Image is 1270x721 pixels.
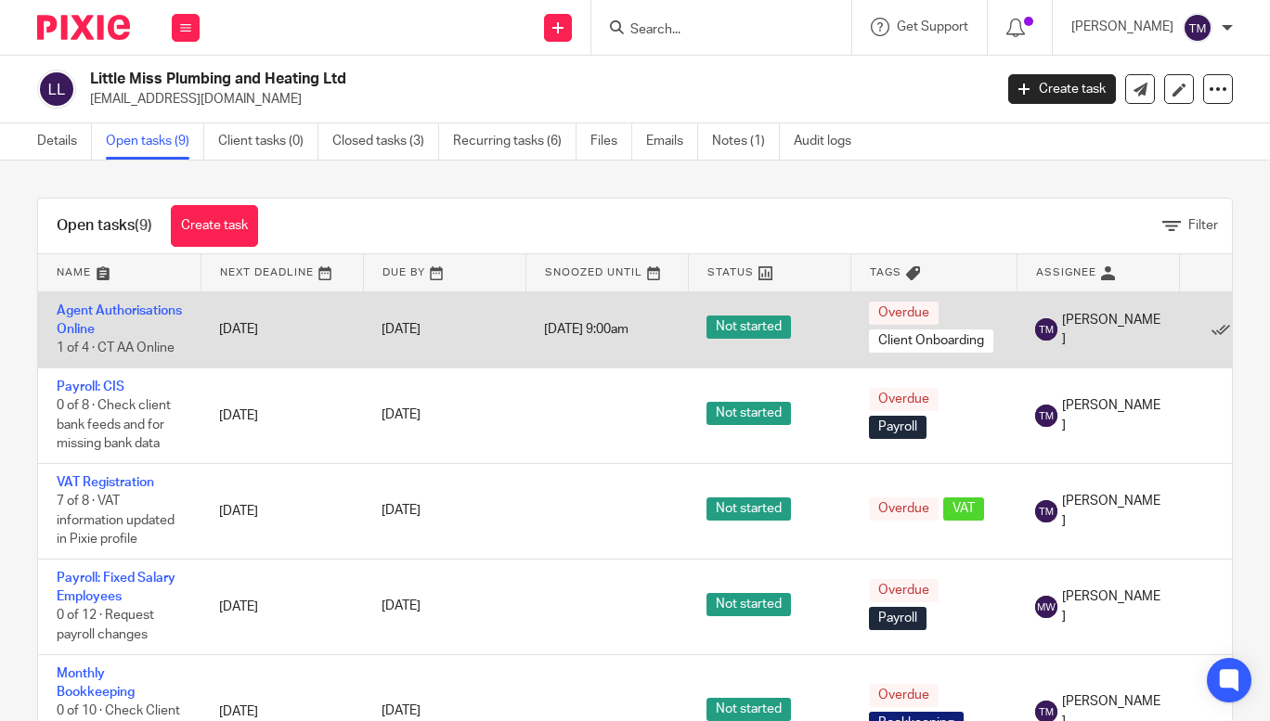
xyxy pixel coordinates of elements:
span: [DATE] [382,409,421,422]
span: Client Onboarding [869,329,993,353]
td: [DATE] [201,291,363,367]
img: Pixie [37,15,130,40]
a: Details [37,123,92,160]
a: Audit logs [794,123,865,160]
span: Overdue [869,497,939,521]
a: Create task [171,205,258,247]
span: Not started [706,497,791,521]
span: (9) [135,218,152,233]
span: [PERSON_NAME] [1062,492,1160,530]
a: Files [590,123,632,160]
img: svg%3E [1035,318,1057,341]
span: [DATE] 9:00am [544,323,629,336]
span: 1 of 4 · CT AA Online [57,341,175,354]
span: Get Support [897,20,968,33]
span: Status [707,267,754,277]
a: Monthly Bookkeeping [57,667,135,699]
span: 7 of 8 · VAT information updated in Pixie profile [57,495,175,546]
span: [PERSON_NAME] [1062,311,1160,349]
a: Create task [1008,74,1116,104]
span: Overdue [869,302,939,325]
a: Mark as done [1212,320,1239,339]
td: [DATE] [201,463,363,559]
span: [DATE] [382,705,421,718]
a: Payroll: CIS [57,380,124,393]
span: Overdue [869,684,939,707]
span: Not started [706,402,791,425]
a: Emails [646,123,698,160]
span: VAT [943,497,984,521]
span: 0 of 8 · Check client bank feeds and for missing bank data [57,399,171,450]
span: Not started [706,698,791,721]
span: Payroll [869,607,927,630]
img: svg%3E [1035,405,1057,427]
a: Notes (1) [712,123,780,160]
a: VAT Registration [57,476,154,489]
p: [EMAIL_ADDRESS][DOMAIN_NAME] [90,90,980,109]
a: Payroll: Fixed Salary Employees [57,572,175,603]
span: Overdue [869,579,939,602]
span: [DATE] [382,505,421,518]
input: Search [629,22,796,39]
td: [DATE] [201,367,363,463]
h1: Open tasks [57,216,152,236]
img: svg%3E [1035,596,1057,618]
span: [PERSON_NAME] [1062,396,1160,434]
a: Recurring tasks (6) [453,123,577,160]
img: svg%3E [1035,500,1057,522]
span: [PERSON_NAME] [1062,587,1160,625]
a: Client tasks (0) [218,123,318,160]
img: svg%3E [1183,13,1212,43]
span: Filter [1188,219,1218,232]
a: Agent Authorisations Online [57,304,182,336]
a: Closed tasks (3) [332,123,439,160]
span: [DATE] [382,323,421,336]
span: Not started [706,593,791,616]
h2: Little Miss Plumbing and Heating Ltd [90,70,802,89]
td: [DATE] [201,559,363,654]
img: svg%3E [37,70,76,109]
span: Payroll [869,416,927,439]
span: [DATE] [382,600,421,613]
span: Not started [706,315,791,339]
span: Overdue [869,388,939,411]
p: [PERSON_NAME] [1071,18,1173,36]
span: Tags [870,267,901,277]
a: Open tasks (9) [106,123,204,160]
span: Snoozed Until [545,267,642,277]
span: 0 of 12 · Request payroll changes [57,610,154,642]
